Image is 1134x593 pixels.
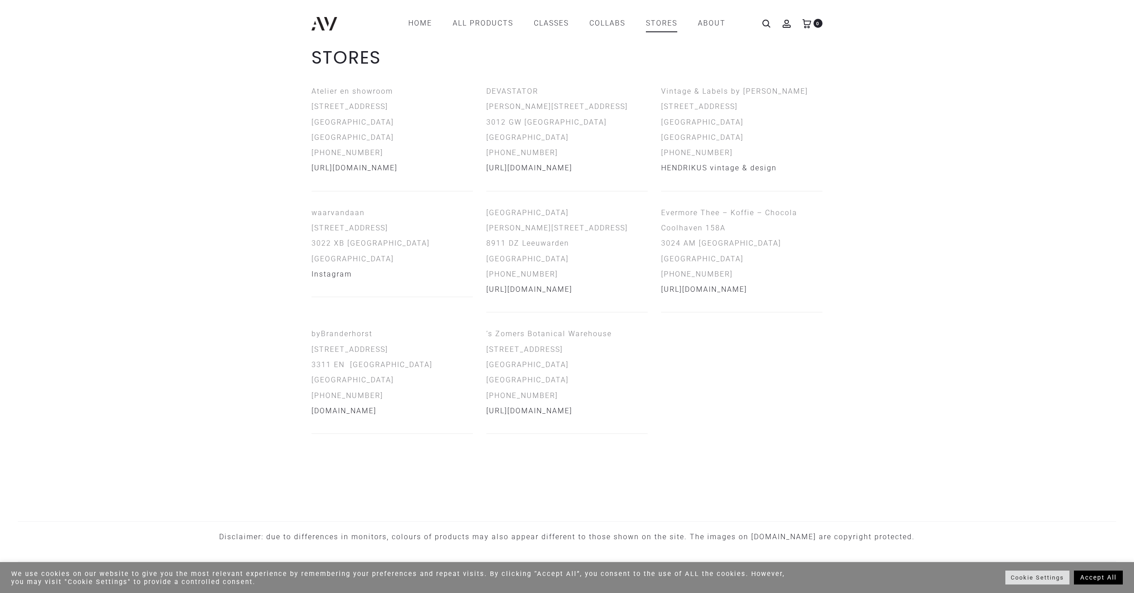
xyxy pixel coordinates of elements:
p: Atelier en showroom [STREET_ADDRESS] [GEOGRAPHIC_DATA] [GEOGRAPHIC_DATA] [PHONE_NUMBER] [312,84,473,176]
a: ABOUT [698,16,726,31]
a: [URL][DOMAIN_NAME] [486,164,572,172]
p: Evermore Thee – Koffie – Chocola Coolhaven 158A 3024 AM [GEOGRAPHIC_DATA] [GEOGRAPHIC_DATA] [PHON... [661,205,822,298]
div: We use cookies on our website to give you the most relevant experience by remembering your prefer... [11,570,789,586]
p: [GEOGRAPHIC_DATA] [PERSON_NAME][STREET_ADDRESS] 8911 DZ Leeuwarden [GEOGRAPHIC_DATA] [PHONE_NUMBER] [486,205,648,298]
p: Vintage & Labels by [PERSON_NAME] [STREET_ADDRESS] [GEOGRAPHIC_DATA] [GEOGRAPHIC_DATA] [PHONE_NUM... [661,84,822,176]
a: Home [408,16,432,31]
a: All products [453,16,513,31]
a: Accept All [1074,571,1123,584]
span: 0 [814,19,822,28]
p: DEVASTATOR [PERSON_NAME][STREET_ADDRESS] 3012 GW [GEOGRAPHIC_DATA] [GEOGRAPHIC_DATA] [PHONE_NUMBER] [486,84,648,176]
a: Cookie Settings [1005,571,1069,584]
a: [DOMAIN_NAME] [312,407,377,415]
a: CLASSES [534,16,569,31]
p: byBranderhorst [STREET_ADDRESS] 3311 EN [GEOGRAPHIC_DATA] [GEOGRAPHIC_DATA] [PHONE_NUMBER] [312,326,473,419]
a: [URL][DOMAIN_NAME] [661,285,747,294]
p: waarvandaan [STREET_ADDRESS] 3022 XB [GEOGRAPHIC_DATA] [GEOGRAPHIC_DATA] [312,205,473,282]
a: COLLABS [589,16,625,31]
a: STORES [646,16,677,31]
a: [URL][DOMAIN_NAME] [486,407,572,415]
a: HENDRIKUS vintage & design [661,164,777,172]
p: ’s Zomers Botanical Warehouse [STREET_ADDRESS] [GEOGRAPHIC_DATA] [GEOGRAPHIC_DATA] [PHONE_NUMBER] [486,326,648,419]
a: [URL][DOMAIN_NAME] [486,285,572,294]
a: 0 [802,19,811,27]
h1: STORES [312,47,822,68]
a: Instagram [312,270,352,278]
a: [URL][DOMAIN_NAME] [312,164,398,172]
